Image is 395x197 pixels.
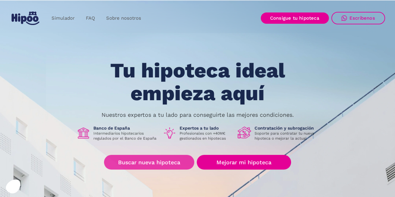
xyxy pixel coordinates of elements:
a: Simulador [46,12,80,24]
a: Consigue tu hipoteca [261,12,329,24]
a: Sobre nosotros [101,12,147,24]
a: Mejorar mi hipoteca [197,155,291,170]
h1: Banco de España [93,125,158,131]
a: FAQ [80,12,101,24]
h1: Expertos a tu lado [180,125,233,131]
a: Buscar nueva hipoteca [104,155,194,170]
p: Nuestros expertos a tu lado para conseguirte las mejores condiciones. [101,112,294,117]
p: Intermediarios hipotecarios regulados por el Banco de España [93,131,158,141]
h1: Tu hipoteca ideal empieza aquí [79,59,316,105]
div: Escríbenos [349,15,375,21]
h1: Contratación y subrogación [254,125,319,131]
a: Escríbenos [331,12,385,24]
a: home [10,9,41,27]
p: Soporte para contratar tu nueva hipoteca o mejorar la actual [254,131,319,141]
p: Profesionales con +40M€ gestionados en hipotecas [180,131,233,141]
